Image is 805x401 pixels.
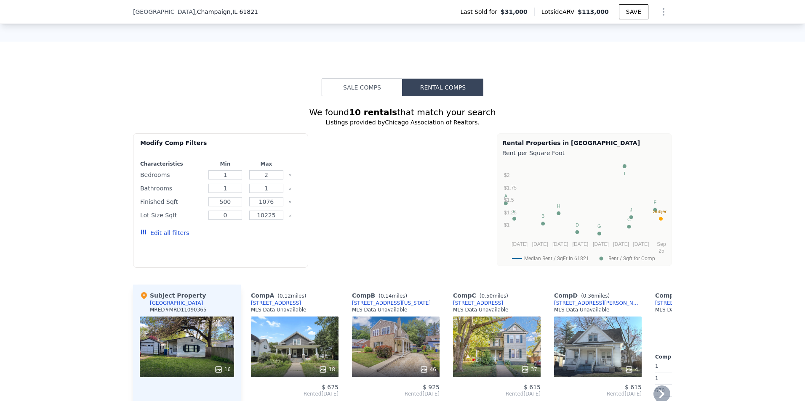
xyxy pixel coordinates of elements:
[288,174,292,177] button: Clear
[619,4,648,19] button: SAVE
[476,293,512,299] span: ( miles)
[627,217,631,222] text: C
[206,161,244,167] div: Min
[554,291,613,300] div: Comp D
[251,291,309,300] div: Comp A
[655,354,699,360] div: Comp
[195,8,258,16] span: , Champaign
[524,256,589,261] text: Median Rent / SqFt in 61821
[552,241,568,247] text: [DATE]
[251,300,301,306] a: [STREET_ADDRESS]
[655,300,743,306] a: [STREET_ADDRESS][PERSON_NAME]
[502,139,666,147] div: Rental Properties in [GEOGRAPHIC_DATA]
[593,241,609,247] text: [DATE]
[655,363,658,369] span: 1
[481,293,493,299] span: 0.50
[630,207,632,212] text: J
[524,384,541,390] span: $ 615
[133,118,672,127] div: Listings provided by Chicago Association of Realtors .
[375,293,410,299] span: ( miles)
[633,241,649,247] text: [DATE]
[133,8,195,16] span: [GEOGRAPHIC_DATA]
[420,365,436,374] div: 46
[655,372,697,384] div: 1
[513,209,516,214] text: E
[288,187,292,190] button: Clear
[554,300,642,306] a: [STREET_ADDRESS][PERSON_NAME]
[655,340,743,347] span: Rented [DATE]
[288,214,292,217] button: Clear
[352,390,440,397] span: Rented [DATE]
[578,293,613,299] span: ( miles)
[322,79,402,96] button: Sale Comps
[352,306,408,313] div: MLS Data Unavailable
[352,300,431,306] a: [STREET_ADDRESS][US_STATE]
[504,210,517,216] text: $1.25
[655,3,672,20] button: Show Options
[554,390,642,397] span: Rented [DATE]
[613,241,629,247] text: [DATE]
[140,196,203,208] div: Finished Sqft
[140,169,203,181] div: Bedrooms
[322,384,339,390] span: $ 675
[319,365,335,374] div: 18
[140,291,206,300] div: Subject Property
[402,79,483,96] button: Rental Comps
[460,8,501,16] span: Last Sold for
[423,384,440,390] span: $ 925
[453,306,509,313] div: MLS Data Unavailable
[140,139,301,154] div: Modify Comp Filters
[654,200,657,205] text: F
[251,306,307,313] div: MLS Data Unavailable
[655,306,711,313] div: MLS Data Unavailable
[653,209,669,214] text: Subject
[501,8,528,16] span: $31,000
[504,185,517,191] text: $1.75
[133,106,672,118] div: We found that match your search
[541,8,578,16] span: Lotside ARV
[576,222,579,227] text: D
[655,291,713,300] div: Comp E
[248,161,285,167] div: Max
[140,209,203,221] div: Lot Size Sqft
[381,293,392,299] span: 0.14
[512,241,528,247] text: [DATE]
[352,291,410,300] div: Comp B
[504,222,510,228] text: $1
[625,365,638,374] div: 4
[274,293,309,299] span: ( miles)
[658,248,664,254] text: 25
[657,241,666,247] text: Sep
[150,300,203,306] div: [GEOGRAPHIC_DATA]
[231,8,258,15] span: , IL 61821
[504,172,510,178] text: $2
[280,293,291,299] span: 0.12
[608,256,655,261] text: Rent / Sqft for Comp
[624,171,625,176] text: I
[453,300,503,306] a: [STREET_ADDRESS]
[150,306,207,313] div: MRED # MRD11090365
[349,107,397,117] strong: 10 rentals
[140,229,189,237] button: Edit all filters
[583,293,594,299] span: 0.36
[251,390,339,397] span: Rented [DATE]
[578,8,609,15] span: $113,000
[557,203,560,208] text: H
[532,241,548,247] text: [DATE]
[288,200,292,204] button: Clear
[521,365,537,374] div: 37
[214,365,231,374] div: 16
[140,161,203,167] div: Characteristics
[502,159,666,264] svg: A chart.
[655,388,665,393] span: 670
[597,224,601,229] text: G
[140,182,203,194] div: Bathrooms
[541,214,544,219] text: B
[504,193,508,198] text: A
[453,291,512,300] div: Comp C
